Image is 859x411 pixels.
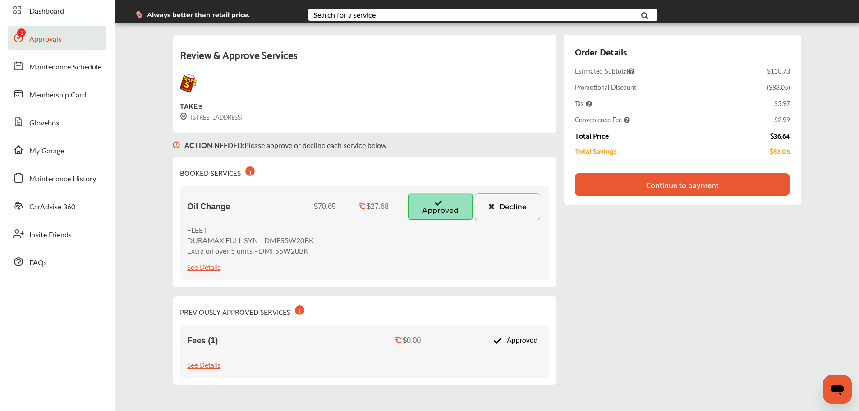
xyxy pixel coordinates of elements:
a: Approvals [8,26,106,50]
div: $2.99 [774,115,790,124]
img: svg+xml;base64,PHN2ZyB3aWR0aD0iMTYiIGhlaWdodD0iMTciIHZpZXdCb3g9IjAgMCAxNiAxNyIgZmlsbD0ibm9uZSIgeG... [180,113,187,120]
div: $0.00 [403,337,421,345]
div: 1 [245,166,255,176]
div: Search for a service [313,11,376,18]
div: $70.65 [314,203,336,211]
a: My Garage [8,138,106,162]
a: Maintenance Schedule [8,54,106,78]
p: FLEET [187,225,314,235]
span: Invite Friends [29,229,72,241]
span: Maintenance Schedule [29,61,101,73]
span: Membership Card [29,89,86,101]
div: $5.97 [774,99,790,108]
span: Approvals [29,33,61,45]
div: ( $83.05 ) [767,83,790,92]
img: logo-take5.png [180,74,197,92]
span: Oil Change [187,202,230,212]
a: CarAdvise 360 [8,194,106,217]
span: My Garage [29,145,64,157]
span: FAQs [29,257,47,269]
div: Promotional Discount [575,83,636,92]
div: $36.64 [770,131,790,139]
div: Review & Approve Services [180,46,549,74]
div: See Details [187,260,220,272]
button: Approved [408,193,473,220]
p: DURAMAX FULL SYN - DMFS5W20BK [187,235,314,245]
span: Dashboard [29,5,64,17]
span: Convenience Fee [575,115,630,124]
div: 1 [295,305,304,315]
div: Continue to payment [646,180,719,189]
div: Approved [488,332,542,349]
img: dollor_label_vector.a70140d1.svg [136,11,142,18]
div: $27.68 [367,203,389,211]
div: Total Price [575,131,609,139]
div: BOOKED SERVICES [180,165,255,179]
a: Membership Card [8,82,106,106]
span: Fees (1) [187,336,218,346]
b: ACTION NEEDED : [184,140,244,150]
span: Tax [575,99,592,108]
div: Order Details [575,44,627,59]
div: PREVIOUSLY APPROVED SERVICES [180,304,304,318]
p: Extra oil over 5 units - DMFS5W20BK [187,245,314,256]
div: $110.73 [767,66,790,75]
a: Invite Friends [8,222,106,245]
a: Glovebox [8,110,106,134]
span: Always better than retail price. [147,12,250,18]
a: Maintenance History [8,166,106,189]
div: Total Savings [575,147,617,155]
img: svg+xml;base64,PHN2ZyB3aWR0aD0iMTYiIGhlaWdodD0iMTciIHZpZXdCb3g9IjAgMCAxNiAxNyIgZmlsbD0ibm9uZSIgeG... [173,133,180,157]
iframe: Button to launch messaging window [823,375,852,404]
div: [STREET_ADDRESS] [180,111,243,122]
div: $83.05 [770,147,790,155]
p: Please approve or decline each service below [184,140,387,150]
div: See Details [187,358,220,370]
span: Glovebox [29,117,60,129]
span: Estimated Subtotal [575,66,634,75]
a: FAQs [8,250,106,273]
span: Maintenance History [29,173,96,185]
button: Decline [475,193,540,220]
span: CarAdvise 360 [29,201,75,213]
div: TAKE 5 [180,99,202,111]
